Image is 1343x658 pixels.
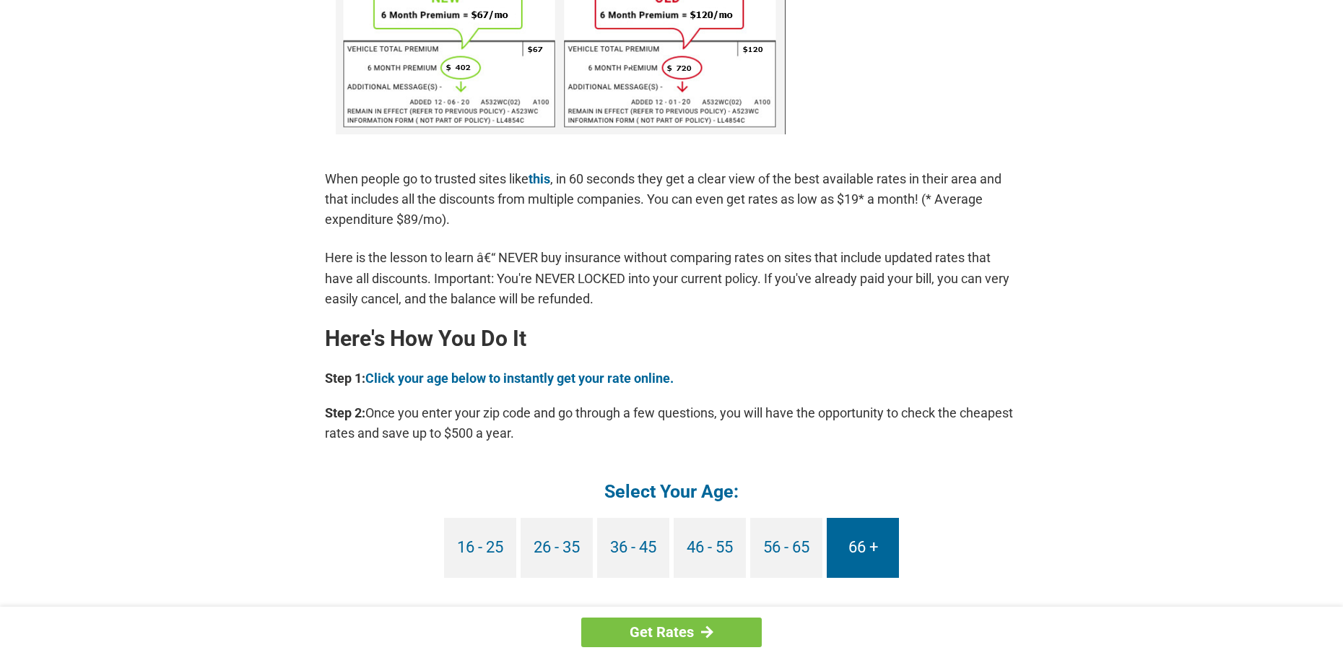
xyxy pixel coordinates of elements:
[674,518,746,578] a: 46 - 55
[827,518,899,578] a: 66 +
[581,618,762,647] a: Get Rates
[325,169,1018,230] p: When people go to trusted sites like , in 60 seconds they get a clear view of the best available ...
[365,371,674,386] a: Click your age below to instantly get your rate online.
[325,403,1018,443] p: Once you enter your zip code and go through a few questions, you will have the opportunity to che...
[325,480,1018,503] h4: Select Your Age:
[444,518,516,578] a: 16 - 25
[325,405,365,420] b: Step 2:
[750,518,822,578] a: 56 - 65
[529,171,550,186] a: this
[597,518,669,578] a: 36 - 45
[521,518,593,578] a: 26 - 35
[325,248,1018,308] p: Here is the lesson to learn â€“ NEVER buy insurance without comparing rates on sites that include...
[325,371,365,386] b: Step 1:
[325,327,1018,350] h2: Here's How You Do It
